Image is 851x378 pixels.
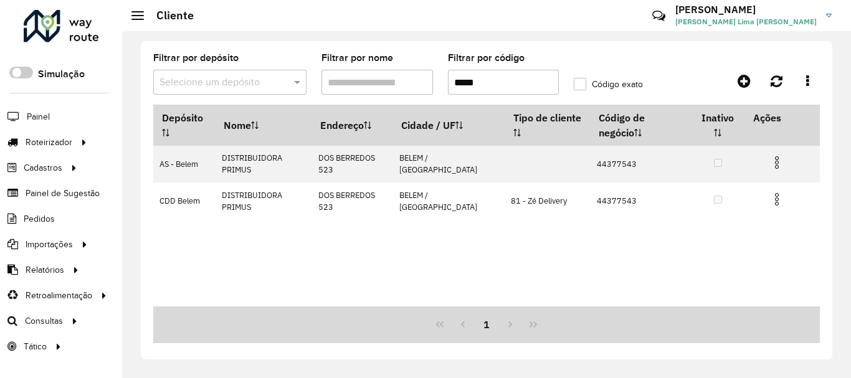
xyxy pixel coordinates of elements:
label: Simulação [38,67,85,82]
td: DOS BERREDOS 523 [312,146,392,182]
span: Tático [24,340,47,353]
th: Ações [744,105,819,131]
th: Nome [215,105,312,146]
span: Importações [26,238,73,251]
th: Código de negócio [591,105,691,146]
a: Contato Rápido [645,2,672,29]
td: BELEM / [GEOGRAPHIC_DATA] [392,146,505,182]
span: [PERSON_NAME] Lima [PERSON_NAME] [675,16,817,27]
th: Tipo de cliente [505,105,591,146]
span: Pedidos [24,212,55,225]
th: Depósito [153,105,215,146]
label: Filtrar por nome [321,50,393,65]
th: Endereço [312,105,392,146]
td: CDD Belem [153,182,215,219]
span: Relatórios [26,263,64,276]
td: 44377543 [591,182,691,219]
th: Cidade / UF [392,105,505,146]
span: Roteirizador [26,136,72,149]
td: 44377543 [591,146,691,182]
span: Painel de Sugestão [26,187,100,200]
td: BELEM / [GEOGRAPHIC_DATA] [392,182,505,219]
label: Filtrar por código [448,50,525,65]
th: Inativo [691,105,744,146]
td: AS - Belem [153,146,215,182]
td: DISTRIBUIDORA PRIMUS [215,182,312,219]
h2: Cliente [144,9,194,22]
label: Filtrar por depósito [153,50,239,65]
td: DOS BERREDOS 523 [312,182,392,219]
td: 81 - Zé Delivery [505,182,591,219]
span: Consultas [25,314,63,328]
h3: [PERSON_NAME] [675,4,817,16]
label: Código exato [574,78,643,91]
td: DISTRIBUIDORA PRIMUS [215,146,312,182]
span: Painel [27,110,50,123]
span: Cadastros [24,161,62,174]
button: 1 [475,313,498,336]
span: Retroalimentação [26,289,92,302]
